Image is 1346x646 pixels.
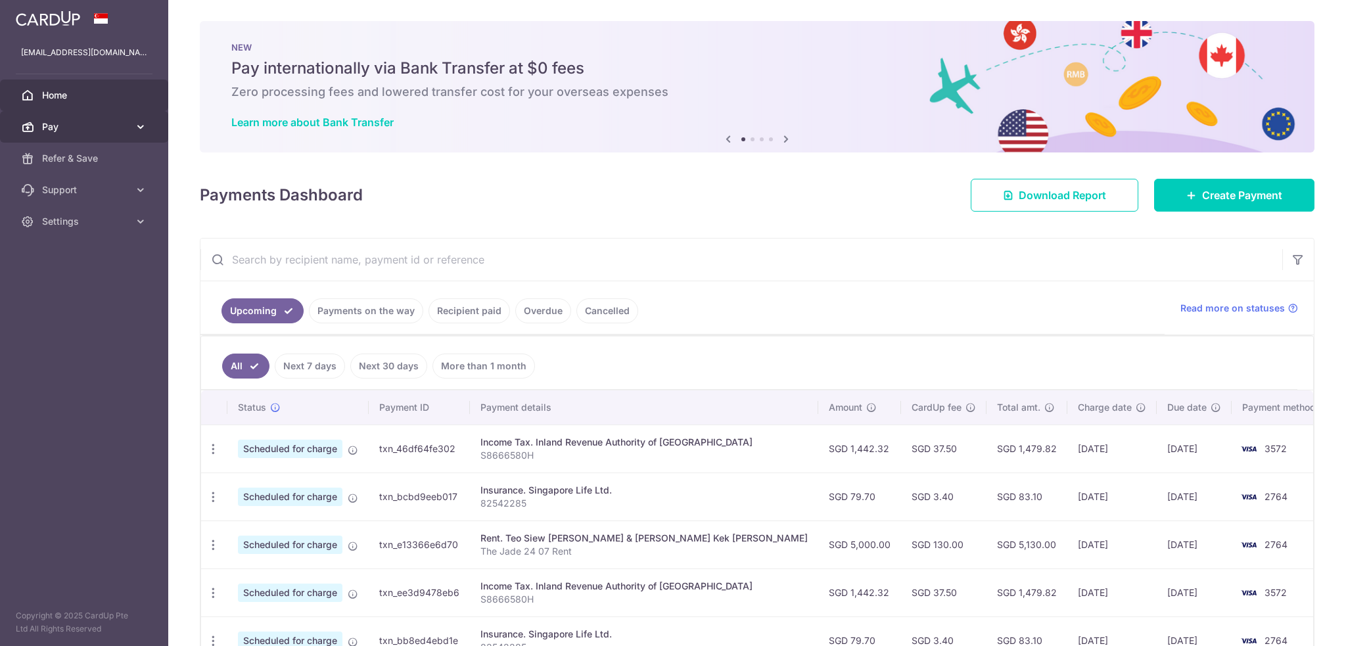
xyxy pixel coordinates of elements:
span: 2764 [1265,635,1288,646]
a: Next 30 days [350,354,427,379]
a: Learn more about Bank Transfer [231,116,394,129]
img: CardUp [16,11,80,26]
span: Home [42,89,129,102]
a: Next 7 days [275,354,345,379]
p: [EMAIL_ADDRESS][DOMAIN_NAME] [21,46,147,59]
img: Bank Card [1236,489,1262,505]
a: Payments on the way [309,298,423,323]
span: Due date [1167,401,1207,414]
td: SGD 83.10 [986,473,1067,520]
th: Payment details [470,390,818,425]
input: Search by recipient name, payment id or reference [200,239,1282,281]
p: S8666580H [480,593,808,606]
a: Create Payment [1154,179,1314,212]
span: 3572 [1265,587,1287,598]
td: SGD 130.00 [901,520,986,568]
td: [DATE] [1067,520,1157,568]
span: Amount [829,401,862,414]
a: More than 1 month [432,354,535,379]
span: Scheduled for charge [238,488,342,506]
td: [DATE] [1067,425,1157,473]
span: CardUp fee [912,401,962,414]
td: [DATE] [1157,520,1232,568]
img: Bank transfer banner [200,21,1314,152]
td: SGD 37.50 [901,425,986,473]
div: Rent. Teo Siew [PERSON_NAME] & [PERSON_NAME] Kek [PERSON_NAME] [480,532,808,545]
th: Payment ID [369,390,470,425]
td: [DATE] [1157,568,1232,616]
td: txn_e13366e6d70 [369,520,470,568]
div: Insurance. Singapore Life Ltd. [480,628,808,641]
td: txn_ee3d9478eb6 [369,568,470,616]
p: The Jade 24 07 Rent [480,545,808,558]
a: Recipient paid [429,298,510,323]
p: 82542285 [480,497,808,510]
td: [DATE] [1067,473,1157,520]
a: All [222,354,269,379]
h4: Payments Dashboard [200,183,363,207]
td: SGD 1,442.32 [818,568,901,616]
a: Upcoming [221,298,304,323]
img: Bank Card [1236,441,1262,457]
td: SGD 1,442.32 [818,425,901,473]
h6: Zero processing fees and lowered transfer cost for your overseas expenses [231,84,1283,100]
h5: Pay internationally via Bank Transfer at $0 fees [231,58,1283,79]
span: Pay [42,120,129,133]
span: Create Payment [1202,187,1282,203]
p: S8666580H [480,449,808,462]
div: Income Tax. Inland Revenue Authority of [GEOGRAPHIC_DATA] [480,436,808,449]
td: SGD 5,000.00 [818,520,901,568]
td: SGD 3.40 [901,473,986,520]
a: Read more on statuses [1180,302,1298,315]
span: Scheduled for charge [238,584,342,602]
span: Read more on statuses [1180,302,1285,315]
th: Payment method [1232,390,1332,425]
td: txn_bcbd9eeb017 [369,473,470,520]
span: Settings [42,215,129,228]
span: 2764 [1265,539,1288,550]
img: Bank Card [1236,585,1262,601]
span: Download Report [1019,187,1106,203]
td: txn_46df64fe302 [369,425,470,473]
div: Insurance. Singapore Life Ltd. [480,484,808,497]
div: Income Tax. Inland Revenue Authority of [GEOGRAPHIC_DATA] [480,580,808,593]
span: Total amt. [997,401,1040,414]
span: Scheduled for charge [238,536,342,554]
td: SGD 5,130.00 [986,520,1067,568]
p: NEW [231,42,1283,53]
span: 3572 [1265,443,1287,454]
td: SGD 1,479.82 [986,425,1067,473]
td: [DATE] [1157,425,1232,473]
span: Refer & Save [42,152,129,165]
span: Charge date [1078,401,1132,414]
a: Cancelled [576,298,638,323]
span: Scheduled for charge [238,440,342,458]
td: [DATE] [1157,473,1232,520]
span: Support [42,183,129,196]
a: Overdue [515,298,571,323]
a: Download Report [971,179,1138,212]
td: [DATE] [1067,568,1157,616]
td: SGD 37.50 [901,568,986,616]
td: SGD 1,479.82 [986,568,1067,616]
img: Bank Card [1236,537,1262,553]
span: Status [238,401,266,414]
span: 2764 [1265,491,1288,502]
td: SGD 79.70 [818,473,901,520]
